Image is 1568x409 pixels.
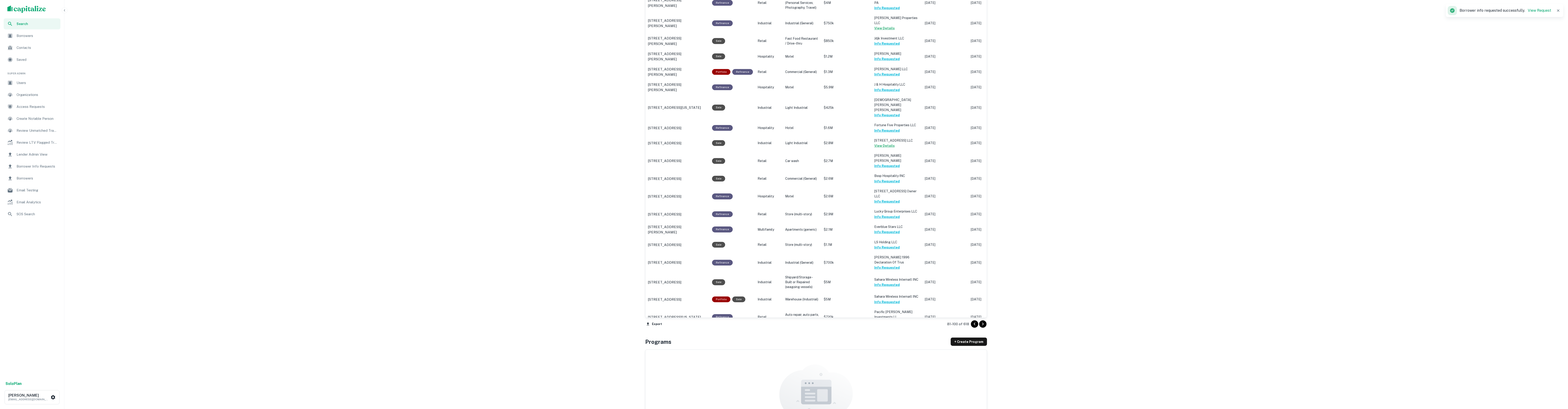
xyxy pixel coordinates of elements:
a: [STREET_ADDRESS] [648,194,708,199]
p: [STREET_ADDRESS] [648,125,681,131]
p: [PERSON_NAME] LLC [874,67,920,72]
p: [DATE] [971,280,1012,285]
a: + Create Program [951,338,987,346]
span: Borrower Info Requests [17,164,58,169]
button: Info Requested [874,72,900,77]
a: [STREET_ADDRESS][PERSON_NAME] [648,36,708,46]
p: Industrial [758,260,781,265]
a: [STREET_ADDRESS][PERSON_NAME] [648,82,708,93]
div: This loan purpose was for refinancing [712,20,733,26]
strong: Solo Plan [6,381,22,386]
a: [STREET_ADDRESS] [648,260,708,265]
p: Industrial [758,297,781,302]
span: Lender Admin View [17,152,58,157]
p: Industrial [758,21,781,26]
a: Lender Admin View [4,149,60,160]
p: Light Industrial [785,105,819,110]
p: Apartments (generic) [785,227,819,232]
p: $1.2M [824,54,870,59]
p: Industrial [758,105,781,110]
div: Review Unmatched Transactions [4,125,60,136]
div: This loan purpose was for refinancing [712,125,733,131]
p: $5M [824,280,870,285]
p: Commercial (General) [785,70,819,74]
p: [STREET_ADDRESS] [648,242,681,248]
h4: Programs [645,338,671,346]
p: [PERSON_NAME] Properties LLC [874,15,920,25]
p: Borrower info requested successfully. [1460,8,1551,13]
p: [DATE] [971,54,1012,59]
p: [DATE] [971,70,1012,74]
p: [STREET_ADDRESS] [648,280,681,285]
p: Commercial (General) [785,176,819,181]
p: Light Industrial [785,141,819,146]
p: $1.1M [824,242,870,247]
a: Email Analytics [4,197,60,208]
span: SOS Search [17,211,58,217]
a: [STREET_ADDRESS][PERSON_NAME] [648,224,708,235]
p: [DATE] [971,194,1012,199]
p: Shipyard/Storage - Built or Repaired (seagoing vessels) [785,275,819,289]
p: Hotel [785,126,819,130]
div: Sale [712,279,725,285]
a: Email Testing [4,185,60,196]
p: $750k [824,21,870,26]
p: Industrial (General) [785,260,819,265]
p: $700k [824,260,870,265]
p: $5M [824,297,870,302]
p: [DATE] [971,85,1012,90]
p: [DATE] [925,260,966,265]
div: Sale [712,140,725,146]
div: Sale [712,105,725,110]
p: Multifamily [758,227,781,232]
p: [DATE] [971,21,1012,26]
span: Borrowers [17,176,58,181]
p: [DATE] [925,0,966,5]
p: [PERSON_NAME] [874,51,920,56]
button: View Details [874,143,895,148]
button: Info Requested [874,163,900,169]
p: [DATE] [971,212,1012,217]
div: This loan purpose was for refinancing [712,211,733,217]
div: This loan purpose was for refinancing [712,84,733,90]
p: Fast Food Restaurant / Drive-thru [785,36,819,46]
button: Export [645,321,663,328]
p: [STREET_ADDRESS][US_STATE] [648,105,701,110]
a: Create Notable Person [4,113,60,124]
p: $720k [824,315,870,319]
button: Info Requested [874,199,900,204]
span: Email Testing [17,188,58,193]
p: Store (multi-story) [785,212,819,217]
p: Retail [758,212,781,217]
a: [STREET_ADDRESS] [648,297,708,302]
button: Info Requested [874,214,900,220]
p: Industrial (General) [785,21,819,26]
p: Jdjk Investment LLC [874,36,920,41]
p: $1.3M [824,70,870,74]
a: [STREET_ADDRESS] [648,242,708,248]
p: [STREET_ADDRESS] Owner LLC [874,189,920,199]
p: Lucky Group Enterprises LLC [874,209,920,214]
a: Contacts [4,42,60,53]
p: $2.6M [824,194,870,199]
div: Chat Widget [1545,372,1568,394]
p: [DATE] [971,39,1012,43]
button: View Details [874,25,895,31]
span: Borrowers [17,33,58,39]
div: Sale [712,158,725,164]
a: [STREET_ADDRESS] [648,280,708,285]
a: Users [4,77,60,88]
a: Borrowers [4,30,60,41]
p: $2.9M [824,212,870,217]
div: SOS Search [4,209,60,220]
p: [DATE] [971,126,1012,130]
p: [DEMOGRAPHIC_DATA][PERSON_NAME] [PERSON_NAME] [874,97,920,112]
p: [DATE] [925,297,966,302]
button: Info Requested [874,282,900,288]
button: Info Requested [874,299,900,305]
